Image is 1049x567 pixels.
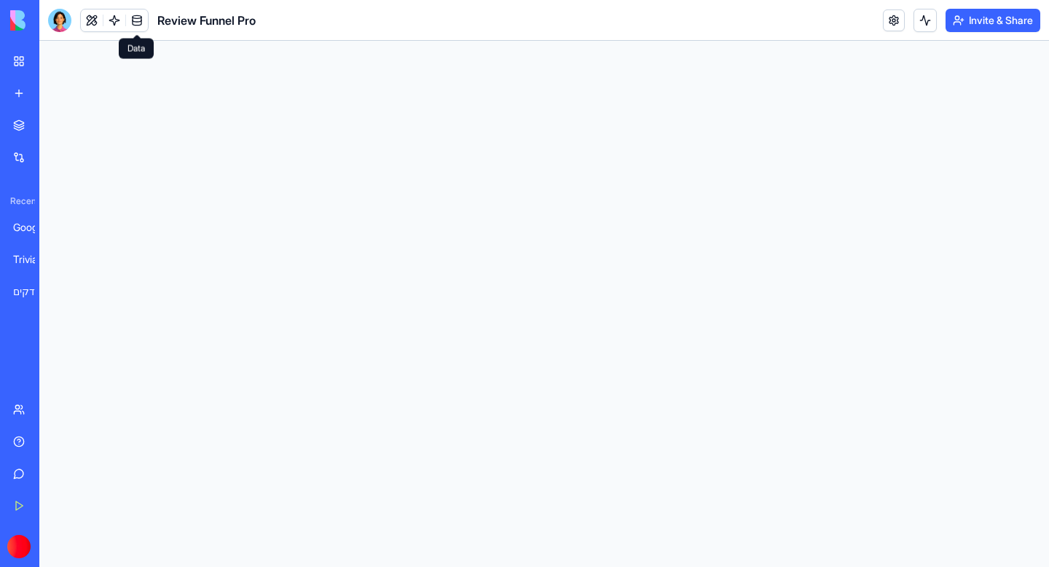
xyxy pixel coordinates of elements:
span: Recent [4,195,35,207]
img: ACg8ocKkVFSaPLrOoQeBSeFMyjk5rxEBDp8JnGzG-yG5m9aS5dipWHRM=s96-c [7,535,31,558]
button: Invite & Share [946,9,1040,32]
a: י.א פרגולות ודקים [4,277,63,306]
a: TriviaTalk [4,245,63,274]
span: Review Funnel Pro [157,12,256,29]
div: Data [119,39,154,59]
div: Google Review Link Generator [13,220,54,235]
div: י.א פרגולות ודקים [13,284,54,299]
a: Google Review Link Generator [4,213,63,242]
img: logo [10,10,101,31]
div: TriviaTalk [13,252,54,267]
